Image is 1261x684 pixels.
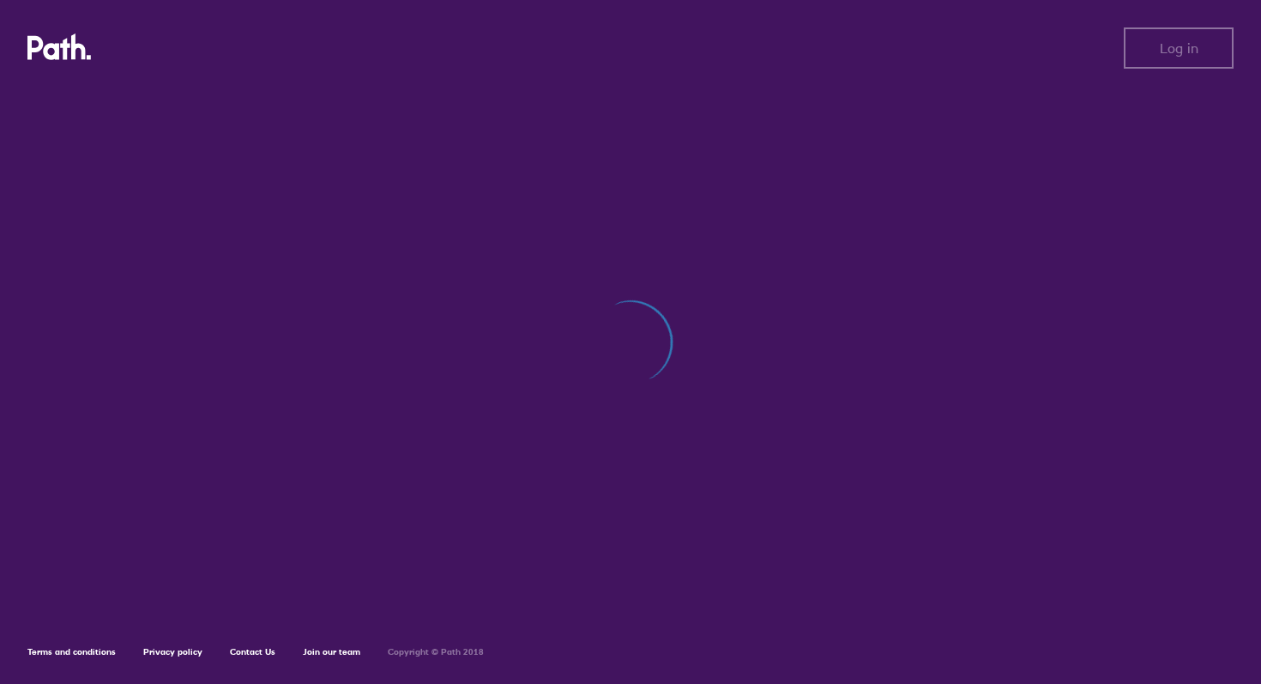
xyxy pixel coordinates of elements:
[143,646,202,657] a: Privacy policy
[303,646,360,657] a: Join our team
[27,646,116,657] a: Terms and conditions
[1124,27,1234,69] button: Log in
[1160,40,1198,56] span: Log in
[388,647,484,657] h6: Copyright © Path 2018
[230,646,275,657] a: Contact Us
